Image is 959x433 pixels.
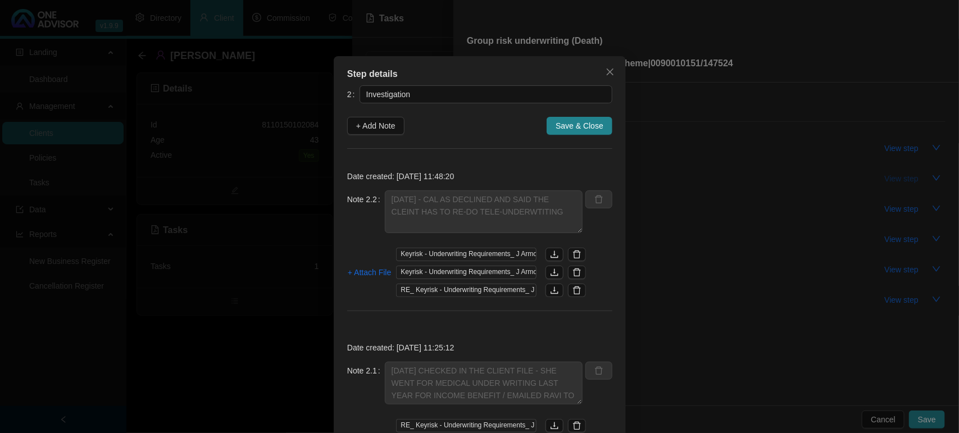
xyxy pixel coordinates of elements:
span: close [606,67,615,76]
textarea: [DATE] - CAL AS DECLINED AND SAID THE CLEINT HAS TO RE-DO TELE-UNDERWTITING [384,190,582,233]
span: download [550,286,559,295]
p: Date created: [DATE] 11:25:12 [347,341,612,354]
span: delete [572,286,581,295]
button: + Add Note [347,117,404,135]
label: Note 2.2 [347,190,385,208]
span: delete [572,250,581,259]
span: download [550,250,559,259]
span: download [550,268,559,277]
span: RE_ Keyrisk - Underwriting Requirements_ J Armour 147524 - World Hardwood (PTY) Ltd - Approved.msg [396,419,537,432]
div: Step details [347,67,612,81]
label: 2 [347,85,360,103]
button: Close [601,63,619,81]
span: download [550,421,559,430]
button: Save & Close [547,117,612,135]
span: Keyrisk - Underwriting Requirements_ J Armour 147524 - World Hardwood (PTY) Ltd - Approved.msg [396,266,537,279]
label: Note 2.1 [347,362,385,380]
span: + Add Note [356,120,396,132]
span: Save & Close [556,120,603,132]
button: + Attach File [347,263,392,281]
span: RE_ Keyrisk - Underwriting Requirements_ J Armour 147524 - World Hardwood (PTY) Ltd - Approved.msg [396,284,537,297]
span: delete [572,421,581,430]
span: Keyrisk - Underwriting Requirements_ J Armour 147524 - World Hardwood (PTY) Ltd - Approved.msg [396,248,537,261]
p: Date created: [DATE] 11:48:20 [347,170,612,183]
span: + Attach File [348,266,391,279]
span: delete [572,268,581,277]
textarea: [DATE] CHECKED IN THE CLIENT FILE - SHE WENT FOR MEDICAL UNDER WRITING LAST YEAR FOR INCOME BENEF... [384,362,582,404]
